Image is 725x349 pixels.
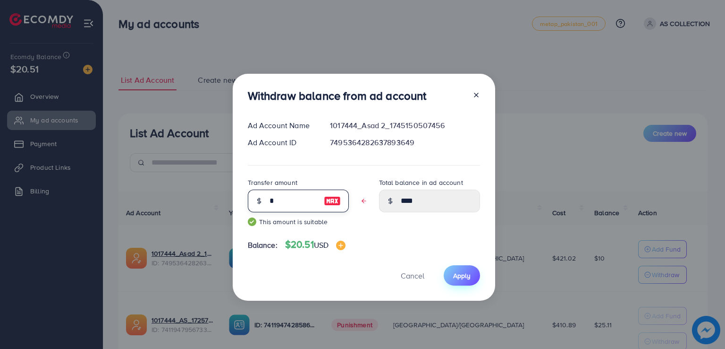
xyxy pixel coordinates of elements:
[322,120,487,131] div: 1017444_Asad 2_1745150507456
[240,137,323,148] div: Ad Account ID
[248,178,297,187] label: Transfer amount
[314,240,329,250] span: USD
[379,178,463,187] label: Total balance in ad account
[285,239,346,251] h4: $20.51
[389,265,436,286] button: Cancel
[240,120,323,131] div: Ad Account Name
[401,270,424,281] span: Cancel
[444,265,480,286] button: Apply
[248,240,278,251] span: Balance:
[248,217,349,227] small: This amount is suitable
[324,195,341,207] img: image
[322,137,487,148] div: 7495364282637893649
[453,271,471,280] span: Apply
[336,241,346,250] img: image
[248,89,427,103] h3: Withdraw balance from ad account
[248,218,256,226] img: guide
